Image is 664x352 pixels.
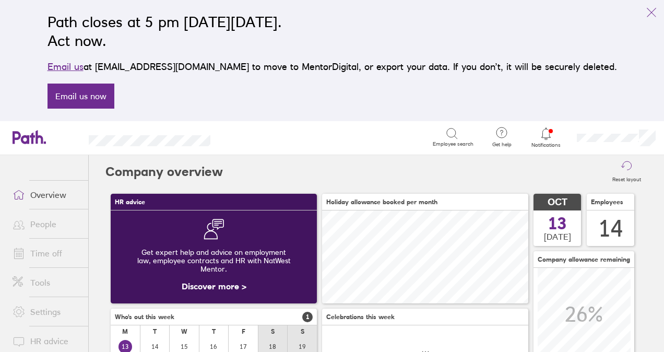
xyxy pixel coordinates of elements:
[182,281,246,291] a: Discover more >
[105,155,223,189] h2: Company overview
[122,328,128,335] div: M
[119,240,309,281] div: Get expert help and advice on employment law, employee contracts and HR with NatWest Mentor.
[485,142,519,148] span: Get help
[301,328,304,335] div: S
[606,155,647,189] button: Reset layout
[326,313,395,321] span: Celebrations this week
[242,328,245,335] div: F
[591,198,623,206] span: Employees
[598,215,623,242] div: 14
[302,312,313,322] span: 1
[529,126,563,148] a: Notifications
[544,232,571,241] span: [DATE]
[4,331,88,351] a: HR advice
[48,13,617,50] h2: Path closes at 5 pm [DATE][DATE]. Act now.
[606,173,647,183] label: Reset layout
[115,313,174,321] span: Who's out this week
[48,84,114,109] a: Email us now
[115,198,145,206] span: HR advice
[4,214,88,234] a: People
[153,328,157,335] div: T
[239,132,265,142] div: Search
[212,328,216,335] div: T
[548,215,567,232] span: 13
[48,61,84,72] a: Email us
[181,328,187,335] div: W
[4,184,88,205] a: Overview
[48,60,617,74] p: at [EMAIL_ADDRESS][DOMAIN_NAME] to move to MentorDigital, or export your data. If you don’t, it w...
[433,141,473,147] span: Employee search
[271,328,275,335] div: S
[4,301,88,322] a: Settings
[4,243,88,264] a: Time off
[326,198,437,206] span: Holiday allowance booked per month
[538,256,630,263] span: Company allowance remaining
[548,197,567,208] span: OCT
[4,272,88,293] a: Tools
[529,142,563,148] span: Notifications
